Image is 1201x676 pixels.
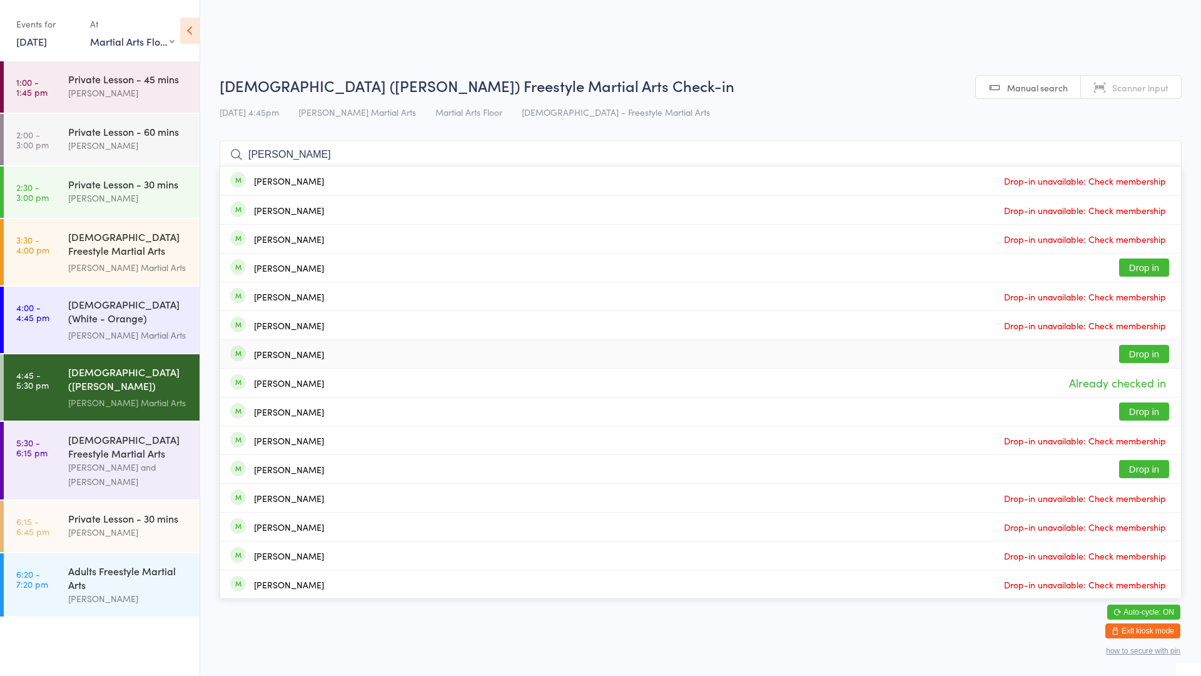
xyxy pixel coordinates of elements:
[1106,647,1180,655] button: how to secure with pin
[16,14,78,34] div: Events for
[1001,230,1169,248] span: Drop-in unavailable: Check membership
[68,177,189,191] div: Private Lesson - 30 mins
[254,580,324,590] div: [PERSON_NAME]
[254,551,324,561] div: [PERSON_NAME]
[220,140,1182,169] input: Search
[68,297,189,328] div: [DEMOGRAPHIC_DATA] (White - Orange) Freestyle Martial Arts
[254,176,324,186] div: [PERSON_NAME]
[16,302,49,322] time: 4:00 - 4:45 pm
[254,234,324,244] div: [PERSON_NAME]
[68,138,189,153] div: [PERSON_NAME]
[16,77,48,97] time: 1:00 - 1:45 pm
[16,130,49,150] time: 2:00 - 3:00 pm
[1119,402,1169,421] button: Drop in
[16,569,48,589] time: 6:20 - 7:20 pm
[254,493,324,503] div: [PERSON_NAME]
[1001,287,1169,306] span: Drop-in unavailable: Check membership
[90,14,175,34] div: At
[16,235,49,255] time: 3:30 - 4:00 pm
[68,525,189,540] div: [PERSON_NAME]
[16,516,49,536] time: 6:15 - 6:45 pm
[1105,623,1180,638] button: Exit kiosk mode
[1112,81,1168,94] span: Scanner input
[4,114,200,165] a: 2:00 -3:00 pmPrivate Lesson - 60 mins[PERSON_NAME]
[220,75,1182,96] h2: [DEMOGRAPHIC_DATA] ([PERSON_NAME]) Freestyle Martial Arts Check-in
[16,438,48,458] time: 5:30 - 6:15 pm
[254,263,324,273] div: [PERSON_NAME]
[4,501,200,552] a: 6:15 -6:45 pmPrivate Lesson - 30 mins[PERSON_NAME]
[16,182,49,202] time: 2:30 - 3:00 pm
[1066,372,1169,394] span: Already checked in
[68,396,189,410] div: [PERSON_NAME] Martial Arts
[68,564,189,591] div: Adults Freestyle Martial Arts
[254,378,324,388] div: [PERSON_NAME]
[4,166,200,218] a: 2:30 -3:00 pmPrivate Lesson - 30 mins[PERSON_NAME]
[1001,489,1169,508] span: Drop-in unavailable: Check membership
[90,34,175,48] div: Martial Arts Floor
[1107,605,1180,620] button: Auto-cycle: ON
[68,365,189,396] div: [DEMOGRAPHIC_DATA] ([PERSON_NAME]) Freestyle Martial Arts
[298,106,416,118] span: [PERSON_NAME] Martial Arts
[4,287,200,353] a: 4:00 -4:45 pm[DEMOGRAPHIC_DATA] (White - Orange) Freestyle Martial Arts[PERSON_NAME] Martial Arts
[1001,431,1169,450] span: Drop-in unavailable: Check membership
[68,460,189,489] div: [PERSON_NAME] and [PERSON_NAME]
[254,205,324,215] div: [PERSON_NAME]
[220,106,279,118] span: [DATE] 4:45pm
[254,292,324,302] div: [PERSON_NAME]
[4,354,200,421] a: 4:45 -5:30 pm[DEMOGRAPHIC_DATA] ([PERSON_NAME]) Freestyle Martial Arts[PERSON_NAME] Martial Arts
[16,370,49,390] time: 4:45 - 5:30 pm
[1119,460,1169,478] button: Drop in
[435,106,502,118] span: Martial Arts Floor
[254,522,324,532] div: [PERSON_NAME]
[68,433,189,460] div: [DEMOGRAPHIC_DATA] Freestyle Martial Arts
[254,349,324,359] div: [PERSON_NAME]
[4,553,200,617] a: 6:20 -7:20 pmAdults Freestyle Martial Arts[PERSON_NAME]
[68,260,189,275] div: [PERSON_NAME] Martial Arts
[1001,316,1169,335] span: Drop-in unavailable: Check membership
[522,106,710,118] span: [DEMOGRAPHIC_DATA] - Freestyle Martial Arts
[4,422,200,499] a: 5:30 -6:15 pm[DEMOGRAPHIC_DATA] Freestyle Martial Arts[PERSON_NAME] and [PERSON_NAME]
[254,464,324,474] div: [PERSON_NAME]
[254,436,324,446] div: [PERSON_NAME]
[1001,575,1169,594] span: Drop-in unavailable: Check membership
[254,320,324,330] div: [PERSON_NAME]
[1001,201,1169,220] span: Drop-in unavailable: Check membership
[1001,518,1169,536] span: Drop-in unavailable: Check membership
[68,72,189,86] div: Private Lesson - 45 mins
[1001,172,1169,190] span: Drop-in unavailable: Check membership
[68,591,189,606] div: [PERSON_NAME]
[4,219,200,285] a: 3:30 -4:00 pm[DEMOGRAPHIC_DATA] Freestyle Martial Arts (Little Heroes)[PERSON_NAME] Martial Arts
[1119,259,1169,277] button: Drop in
[68,86,189,100] div: [PERSON_NAME]
[1119,345,1169,363] button: Drop in
[16,34,47,48] a: [DATE]
[1001,546,1169,565] span: Drop-in unavailable: Check membership
[4,61,200,113] a: 1:00 -1:45 pmPrivate Lesson - 45 mins[PERSON_NAME]
[1007,81,1068,94] span: Manual search
[68,230,189,260] div: [DEMOGRAPHIC_DATA] Freestyle Martial Arts (Little Heroes)
[68,125,189,138] div: Private Lesson - 60 mins
[254,407,324,417] div: [PERSON_NAME]
[68,328,189,342] div: [PERSON_NAME] Martial Arts
[68,191,189,205] div: [PERSON_NAME]
[68,511,189,525] div: Private Lesson - 30 mins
